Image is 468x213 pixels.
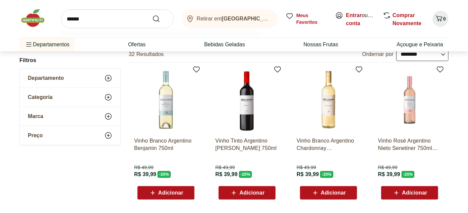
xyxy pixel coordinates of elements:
[204,41,245,49] a: Bebidas Geladas
[222,16,338,21] b: [GEOGRAPHIC_DATA]/[GEOGRAPHIC_DATA]
[28,132,43,139] span: Preço
[35,40,51,44] div: Domínio
[402,171,415,178] span: - 20 %
[296,12,327,25] span: Meus Favoritos
[128,41,145,49] a: Ofertas
[129,51,164,58] h2: 32 Resultados
[378,171,400,178] span: R$ 39,99
[134,171,156,178] span: R$ 39,99
[215,137,279,152] a: Vinho Tinto Argentino [PERSON_NAME] 750ml
[304,41,338,49] a: Nossas Frutas
[28,94,53,101] span: Categoria
[134,68,198,132] img: Vinho Branco Argentino Benjamin 750ml
[137,186,194,200] button: Adicionar
[134,164,154,171] span: R$ 49,99
[397,41,443,49] a: Açougue e Peixaria
[20,69,120,88] button: Departamento
[71,39,76,44] img: tab_keywords_by_traffic_grey.svg
[197,16,271,22] span: Retirar em
[28,75,64,82] span: Departamento
[432,11,449,27] button: Carrinho
[152,15,168,23] button: Submit Search
[215,164,235,171] span: R$ 49,99
[443,16,446,21] span: 0
[362,51,394,58] label: Ordernar por
[11,11,16,16] img: logo_orange.svg
[61,9,174,28] input: search
[78,40,108,44] div: Palavras-chave
[320,171,333,178] span: - 20 %
[20,107,120,126] button: Marca
[297,171,319,178] span: R$ 39,99
[182,9,278,28] button: Retirar em[GEOGRAPHIC_DATA]/[GEOGRAPHIC_DATA]
[28,113,43,120] span: Marca
[286,12,327,25] a: Meus Favoritos
[346,11,376,28] span: ou
[381,186,438,200] button: Adicionar
[134,137,198,152] a: Vinho Branco Argentino Benjamin 750ml
[297,137,360,152] a: Vinho Branco Argentino Chardonnay [PERSON_NAME] 750ml
[300,186,357,200] button: Adicionar
[239,190,265,196] span: Adicionar
[158,171,171,178] span: - 20 %
[321,190,346,196] span: Adicionar
[17,17,96,23] div: [PERSON_NAME]: [DOMAIN_NAME]
[158,190,183,196] span: Adicionar
[393,12,421,26] a: Comprar Novamente
[19,11,33,16] div: v 4.0.25
[25,37,33,53] button: Menu
[215,171,237,178] span: R$ 39,99
[28,39,33,44] img: tab_domain_overview_orange.svg
[297,68,360,132] img: Vinho Branco Argentino Chardonnay Benjamin Nieto 750ml
[239,171,252,178] span: - 20 %
[215,68,279,132] img: Vinho Tinto Argentino Benjamin Malbec 750ml
[378,68,442,132] img: Vinho Rosé Argentino Nieto Senetiner 750ml Suave
[297,164,316,171] span: R$ 49,99
[19,54,121,67] h2: Filtros
[346,12,362,18] a: Entrar
[20,88,120,107] button: Categoria
[20,126,120,145] button: Preço
[402,190,427,196] span: Adicionar
[378,137,442,152] a: Vinho Rosé Argentino Nieto Senetiner 750ml Suave
[378,164,397,171] span: R$ 49,99
[19,8,53,28] img: Hortifruti
[25,37,69,53] span: Departamentos
[11,17,16,23] img: website_grey.svg
[219,186,276,200] button: Adicionar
